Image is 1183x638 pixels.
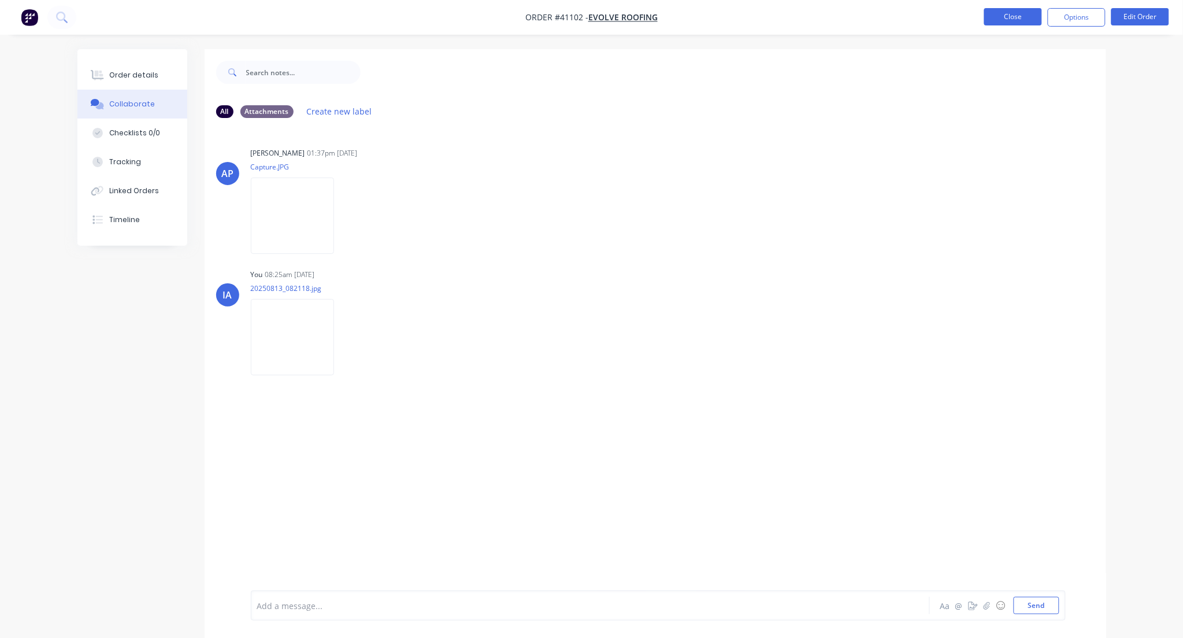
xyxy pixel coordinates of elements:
[109,70,158,80] div: Order details
[109,186,159,196] div: Linked Orders
[223,288,232,302] div: IA
[984,8,1042,25] button: Close
[77,147,187,176] button: Tracking
[251,270,263,280] div: You
[588,12,658,23] a: EVOLVE ROOFING
[109,215,140,225] div: Timeline
[77,119,187,147] button: Checklists 0/0
[251,148,305,158] div: [PERSON_NAME]
[301,104,378,119] button: Create new label
[265,270,315,280] div: 08:25am [DATE]
[77,90,187,119] button: Collaborate
[1111,8,1169,25] button: Edit Order
[251,162,346,172] p: Capture.JPG
[1048,8,1106,27] button: Options
[240,105,294,118] div: Attachments
[109,99,155,109] div: Collaborate
[939,599,952,613] button: Aa
[221,167,233,180] div: AP
[109,128,160,138] div: Checklists 0/0
[952,599,966,613] button: @
[1014,597,1059,614] button: Send
[77,205,187,234] button: Timeline
[216,105,233,118] div: All
[246,61,361,84] input: Search notes...
[307,148,358,158] div: 01:37pm [DATE]
[994,599,1008,613] button: ☺
[251,283,346,293] p: 20250813_082118.jpg
[77,176,187,205] button: Linked Orders
[77,61,187,90] button: Order details
[525,12,588,23] span: Order #41102 -
[21,9,38,26] img: Factory
[109,157,141,167] div: Tracking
